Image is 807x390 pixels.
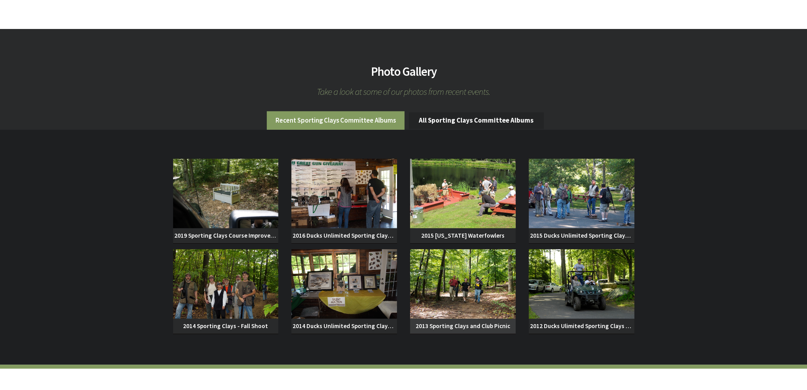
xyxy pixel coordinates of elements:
[410,228,516,243] span: 2015 [US_STATE] Waterfowlers
[291,228,397,243] span: 2016 Ducks Unlimited Sporting Clays Shoot
[529,159,634,228] img: 2015 Ducks Unlimited Sporting Clays Shoot
[529,228,634,243] span: 2015 Ducks Unlimited Sporting Clays Shoot
[173,319,279,334] span: 2014 Sporting Clays - Fall Shoot
[267,111,404,130] li: Recent Sporting Clays Committee Albums
[291,159,397,228] img: 2016 Ducks Unlimited Sporting Clays Shoot
[173,228,279,243] span: 2019 Sporting Clays Course Improvements
[529,319,634,334] span: 2012 Ducks Ulimited Sporting Clays Shoot
[409,112,544,129] a: All Sporting Clays Committee Albums
[529,249,634,319] img: 2012 Ducks Ulimited Sporting Clays Shoot
[410,319,516,334] span: 2013 Sporting Clays and Club Picnic
[173,249,279,319] img: 2014 Sporting Clays - Fall Shoot
[410,159,516,228] img: 2015 Connecticut Waterfowlers
[173,159,279,228] img: 2019 Sporting Clays Course Improvements
[291,249,397,319] img: 2014 Ducks Unlimited Sporting Clays Shoot
[410,249,516,319] img: 2013 Sporting Clays and Club Picnic
[291,319,397,334] span: 2014 Ducks Unlimited Sporting Clays Shoot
